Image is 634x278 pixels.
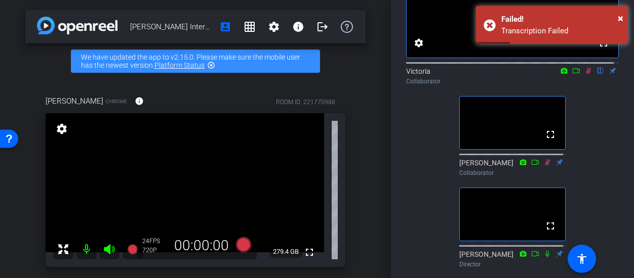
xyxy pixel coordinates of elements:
[459,158,566,177] div: [PERSON_NAME]
[142,237,168,245] div: 24
[459,260,566,269] div: Director
[406,66,619,86] div: Victoria
[276,98,335,107] div: ROOM ID: 221770988
[71,50,320,73] div: We have updated the app to v2.15.0. Please make sure the mobile user has the newest version.
[544,128,557,141] mat-icon: fullscreen
[168,237,235,254] div: 00:00:00
[618,12,623,24] span: ×
[130,17,213,37] span: [PERSON_NAME] Interview
[142,246,168,254] div: 720P
[544,220,557,232] mat-icon: fullscreen
[46,96,103,107] span: [PERSON_NAME]
[37,17,117,34] img: app-logo
[219,21,231,33] mat-icon: account_box
[149,238,160,245] span: FPS
[576,253,588,265] mat-icon: accessibility
[268,21,280,33] mat-icon: settings
[413,37,425,49] mat-icon: settings
[292,21,304,33] mat-icon: info
[55,123,69,135] mat-icon: settings
[269,246,302,258] span: 279.4 GB
[595,66,607,75] mat-icon: flip
[459,249,566,269] div: [PERSON_NAME]
[244,21,256,33] mat-icon: grid_on
[501,25,620,37] div: Transcription Failed
[406,77,619,86] div: Collaborator
[459,168,566,177] div: Collaborator
[316,21,329,33] mat-icon: logout
[154,61,205,69] a: Platform Status
[303,246,315,258] mat-icon: fullscreen
[501,14,620,25] div: Failed!
[135,97,144,106] mat-icon: info
[207,61,215,69] mat-icon: highlight_off
[106,98,127,105] span: Chrome
[618,11,623,26] button: Close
